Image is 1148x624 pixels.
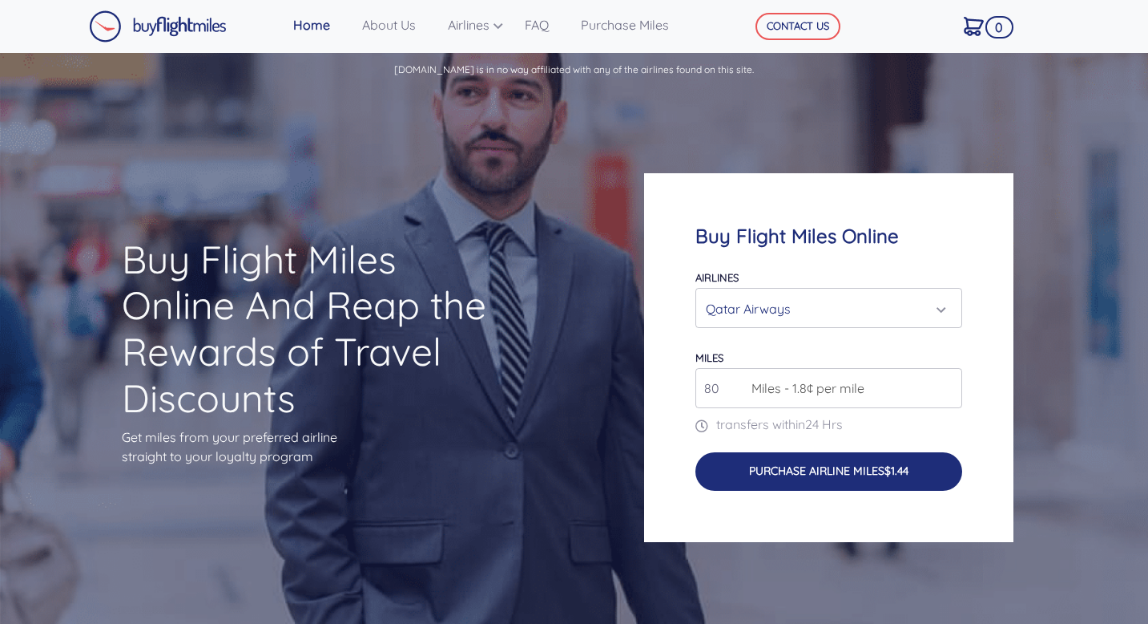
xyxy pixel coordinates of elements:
p: transfers within [695,415,962,434]
span: $1.44 [884,464,908,478]
a: Purchase Miles [574,9,695,41]
a: 0 [957,9,1006,43]
span: Miles - 1.8¢ per mile [743,379,864,398]
span: 0 [985,16,1014,38]
label: miles [695,351,723,364]
a: About Us [356,9,441,41]
a: Buy Flight Miles Logo [89,6,227,47]
h1: Buy Flight Miles Online And Reap the Rewards of Travel Discounts [122,237,504,421]
a: FAQ [518,9,574,41]
button: Purchase Airline Miles$1.44 [695,452,962,491]
button: CONTACT US [755,13,840,40]
a: Home [287,9,356,41]
img: Cart [964,17,984,36]
div: Qatar Airways [706,294,942,324]
button: Qatar Airways [695,288,962,328]
img: Buy Flight Miles Logo [89,10,227,43]
label: Airlines [695,271,739,284]
p: Get miles from your preferred airline straight to your loyalty program [122,427,504,466]
span: 24 Hrs [805,416,843,432]
h4: Buy Flight Miles Online [695,225,962,248]
a: Airlines [441,9,518,41]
